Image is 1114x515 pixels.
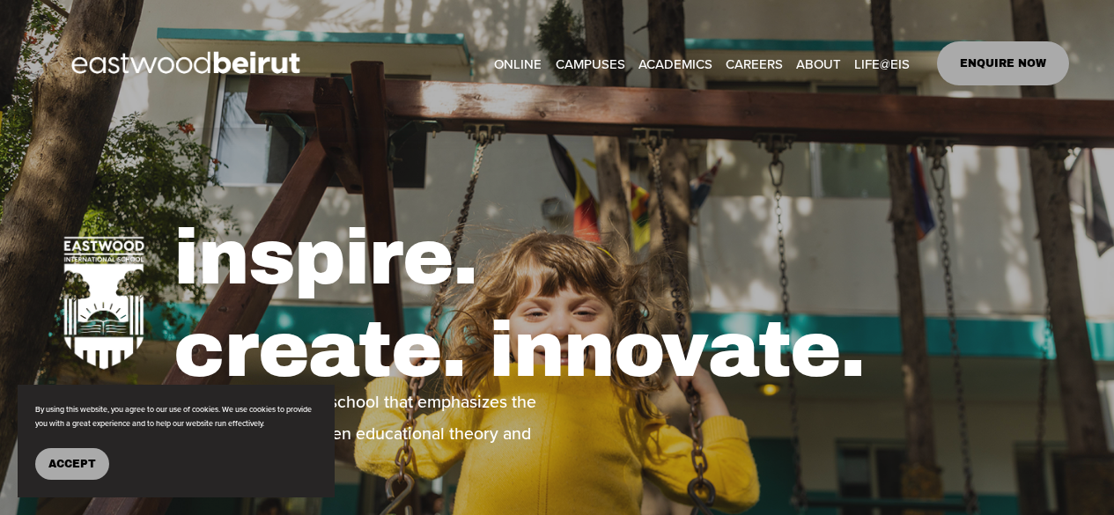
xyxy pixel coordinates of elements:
[796,52,841,76] span: ABOUT
[173,211,1069,397] h1: inspire. create. innovate.
[796,50,841,77] a: folder dropdown
[854,50,910,77] a: folder dropdown
[35,402,317,430] p: By using this website, you agree to our use of cookies. We use cookies to provide you with a grea...
[638,50,712,77] a: folder dropdown
[937,41,1070,85] a: ENQUIRE NOW
[48,458,96,470] span: Accept
[494,50,542,77] a: ONLINE
[556,50,625,77] a: folder dropdown
[18,385,335,497] section: Cookie banner
[854,52,910,76] span: LIFE@EIS
[45,19,332,109] img: EastwoodIS Global Site
[638,52,712,76] span: ACADEMICS
[35,448,109,480] button: Accept
[556,52,625,76] span: CAMPUSES
[726,50,783,77] a: CAREERS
